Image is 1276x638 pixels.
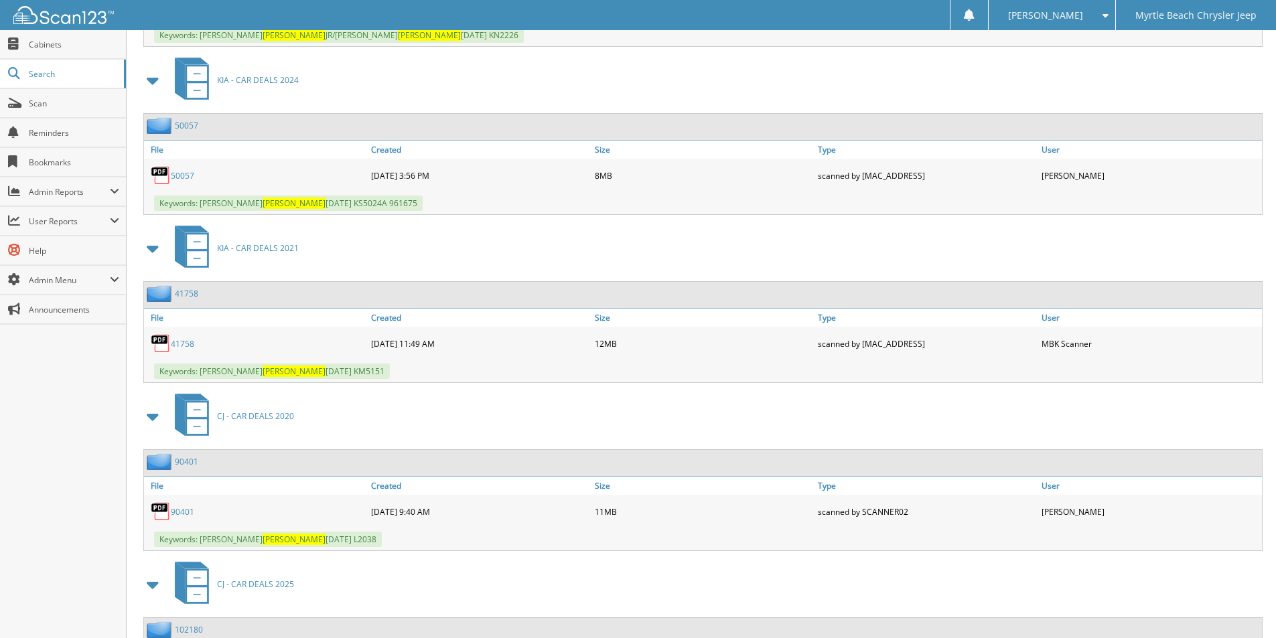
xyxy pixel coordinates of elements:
span: Bookmarks [29,157,119,168]
a: Created [368,477,591,495]
span: Myrtle Beach Chrysler Jeep [1135,11,1257,19]
a: User [1038,477,1262,495]
span: Cabinets [29,39,119,50]
span: [PERSON_NAME] [263,197,326,209]
img: PDF.png [151,501,171,522]
a: 90401 [171,506,194,517]
img: folder2.png [147,453,175,470]
span: Announcements [29,304,119,315]
span: Keywords: [PERSON_NAME] [DATE] KS5024A 961675 [154,195,423,211]
a: 102180 [175,624,203,635]
a: Size [591,477,815,495]
div: [PERSON_NAME] [1038,498,1262,525]
span: KIA - CAR DEALS 2024 [217,74,299,86]
a: User [1038,141,1262,159]
a: KIA - CAR DEALS 2021 [167,222,299,274]
div: [DATE] 3:56 PM [368,162,591,189]
a: Created [368,309,591,327]
a: File [144,141,368,159]
span: Scan [29,98,119,109]
a: Size [591,141,815,159]
span: [PERSON_NAME] [1008,11,1083,19]
span: User Reports [29,216,110,227]
img: PDF.png [151,165,171,185]
img: folder2.png [147,621,175,638]
img: PDF.png [151,333,171,353]
span: CJ - CAR DEALS 2020 [217,410,294,422]
span: [PERSON_NAME] [398,29,461,41]
div: 8MB [591,162,815,189]
div: [PERSON_NAME] [1038,162,1262,189]
div: scanned by SCANNER02 [814,498,1038,525]
div: scanned by [MAC_ADDRESS] [814,162,1038,189]
a: File [144,477,368,495]
span: Admin Reports [29,186,110,197]
a: Type [814,477,1038,495]
a: Created [368,141,591,159]
div: [DATE] 11:49 AM [368,330,591,357]
a: 50057 [171,170,194,181]
span: [PERSON_NAME] [263,366,326,377]
a: 41758 [171,338,194,349]
span: Admin Menu [29,274,110,286]
img: scan123-logo-white.svg [13,6,114,24]
span: [PERSON_NAME] [263,29,326,41]
a: Size [591,309,815,327]
a: CJ - CAR DEALS 2025 [167,558,294,611]
a: Type [814,309,1038,327]
span: [PERSON_NAME] [263,534,326,545]
span: Keywords: [PERSON_NAME] JR/[PERSON_NAME] [DATE] KN2226 [154,27,524,43]
span: Reminders [29,127,119,139]
div: MBK Scanner [1038,330,1262,357]
span: Keywords: [PERSON_NAME] [DATE] KM5151 [154,364,390,379]
img: folder2.png [147,285,175,302]
span: CJ - CAR DEALS 2025 [217,578,294,590]
div: 11MB [591,498,815,525]
span: Keywords: [PERSON_NAME] [DATE] L2038 [154,532,382,547]
span: Help [29,245,119,256]
a: 41758 [175,288,198,299]
a: Type [814,141,1038,159]
a: 50057 [175,120,198,131]
div: [DATE] 9:40 AM [368,498,591,525]
a: KIA - CAR DEALS 2024 [167,54,299,106]
a: File [144,309,368,327]
a: User [1038,309,1262,327]
img: folder2.png [147,117,175,134]
a: CJ - CAR DEALS 2020 [167,390,294,443]
div: scanned by [MAC_ADDRESS] [814,330,1038,357]
span: Search [29,68,117,80]
a: 90401 [175,456,198,467]
div: 12MB [591,330,815,357]
iframe: Chat Widget [1209,574,1276,638]
span: KIA - CAR DEALS 2021 [217,242,299,254]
